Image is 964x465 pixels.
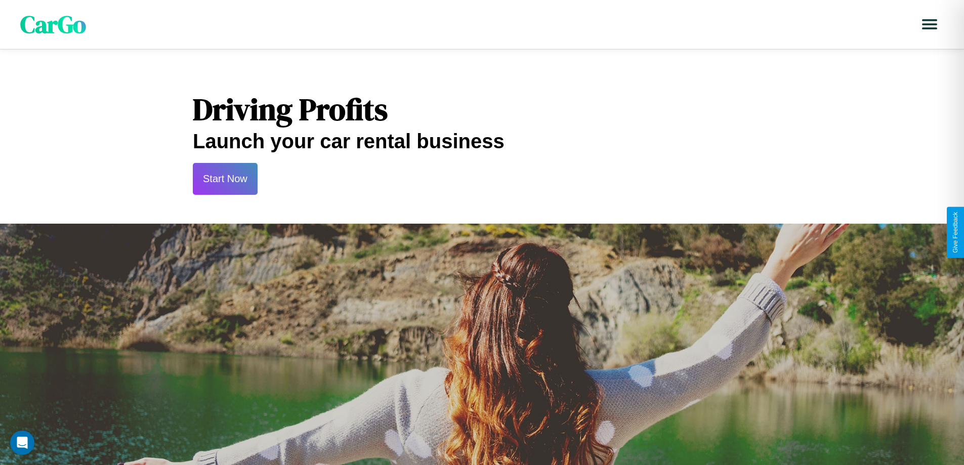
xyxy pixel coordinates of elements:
[10,431,34,455] div: Open Intercom Messenger
[193,89,771,130] h1: Driving Profits
[193,163,258,195] button: Start Now
[20,8,86,41] span: CarGo
[915,10,944,38] button: Open menu
[193,130,771,153] h2: Launch your car rental business
[952,212,959,253] div: Give Feedback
